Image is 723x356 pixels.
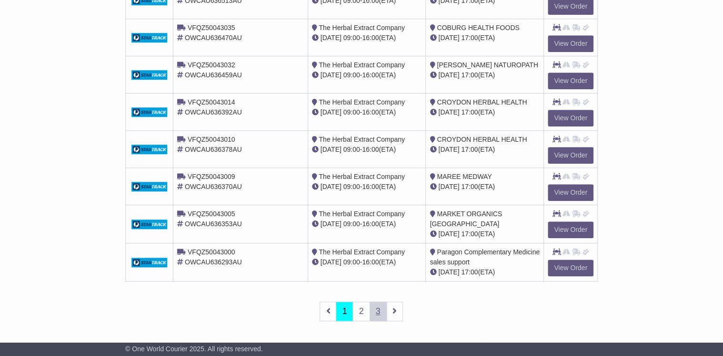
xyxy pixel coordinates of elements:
span: [DATE] [321,146,341,153]
span: [DATE] [321,220,341,228]
span: 17:00 [461,230,478,238]
span: 17:00 [461,71,478,79]
span: 16:00 [362,258,379,266]
div: - (ETA) [312,70,422,80]
span: VFQZ50043014 [188,98,235,106]
a: View Order [548,110,593,126]
span: The Herbal Extract Company [319,173,405,180]
span: 17:00 [461,146,478,153]
span: VFQZ50043035 [188,24,235,31]
span: The Herbal Extract Company [319,210,405,218]
span: OWCAU636370AU [185,183,242,190]
span: 09:00 [343,258,360,266]
span: 17:00 [461,268,478,276]
span: 09:00 [343,220,360,228]
a: View Order [548,260,593,276]
img: GetCarrierServiceDarkLogo [131,107,167,117]
div: (ETA) [430,145,540,155]
span: 17:00 [461,34,478,42]
img: GetCarrierServiceDarkLogo [131,70,167,80]
img: GetCarrierServiceDarkLogo [131,220,167,229]
a: View Order [548,221,593,238]
span: 16:00 [362,220,379,228]
a: View Order [548,184,593,201]
span: [DATE] [438,268,459,276]
img: GetCarrierServiceDarkLogo [131,145,167,154]
span: MARKET ORGANICS [GEOGRAPHIC_DATA] [430,210,502,228]
span: 17:00 [461,183,478,190]
span: The Herbal Extract Company [319,24,405,31]
span: 16:00 [362,146,379,153]
span: VFQZ50043010 [188,136,235,143]
span: 09:00 [343,146,360,153]
div: - (ETA) [312,145,422,155]
a: 2 [352,302,370,321]
a: 3 [370,302,387,321]
span: [DATE] [438,71,459,79]
span: OWCAU636293AU [185,258,242,266]
div: (ETA) [430,107,540,117]
span: 09:00 [343,108,360,116]
span: 17:00 [461,108,478,116]
span: The Herbal Extract Company [319,98,405,106]
div: - (ETA) [312,33,422,43]
a: View Order [548,147,593,164]
span: 09:00 [343,34,360,42]
span: 09:00 [343,71,360,79]
div: - (ETA) [312,219,422,229]
img: GetCarrierServiceDarkLogo [131,33,167,42]
span: [DATE] [321,34,341,42]
div: - (ETA) [312,257,422,267]
span: CROYDON HERBAL HEALTH [437,98,527,106]
span: 16:00 [362,34,379,42]
span: VFQZ50043032 [188,61,235,69]
span: [PERSON_NAME] NATUROPATH [437,61,538,69]
span: Paragon Complementary Medicine sales support [430,248,539,266]
span: [DATE] [321,71,341,79]
span: [DATE] [438,230,459,238]
a: View Order [548,73,593,89]
div: (ETA) [430,182,540,192]
span: [DATE] [438,183,459,190]
span: The Herbal Extract Company [319,61,405,69]
div: - (ETA) [312,107,422,117]
span: OWCAU636470AU [185,34,242,42]
span: [DATE] [438,34,459,42]
span: [DATE] [438,146,459,153]
div: (ETA) [430,33,540,43]
span: © One World Courier 2025. All rights reserved. [125,345,263,353]
span: The Herbal Extract Company [319,248,405,256]
div: (ETA) [430,267,540,277]
img: GetCarrierServiceDarkLogo [131,182,167,191]
span: CROYDON HERBAL HEALTH [437,136,527,143]
span: MAREE MEDWAY [437,173,492,180]
div: (ETA) [430,70,540,80]
span: [DATE] [321,258,341,266]
span: VFQZ50043000 [188,248,235,256]
a: 1 [336,302,353,321]
span: 16:00 [362,183,379,190]
span: COBURG HEALTH FOODS [437,24,519,31]
span: OWCAU636353AU [185,220,242,228]
span: 16:00 [362,71,379,79]
span: VFQZ50043009 [188,173,235,180]
span: VFQZ50043005 [188,210,235,218]
span: [DATE] [321,183,341,190]
span: [DATE] [321,108,341,116]
a: View Order [548,35,593,52]
span: 09:00 [343,183,360,190]
span: OWCAU636459AU [185,71,242,79]
span: [DATE] [438,108,459,116]
span: OWCAU636378AU [185,146,242,153]
span: The Herbal Extract Company [319,136,405,143]
div: (ETA) [430,229,540,239]
div: - (ETA) [312,182,422,192]
span: OWCAU636392AU [185,108,242,116]
span: 16:00 [362,108,379,116]
img: GetCarrierServiceDarkLogo [131,258,167,267]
